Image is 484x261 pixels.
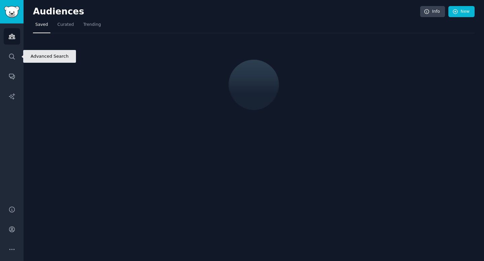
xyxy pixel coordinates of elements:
a: Info [420,6,445,17]
a: Curated [55,19,76,33]
a: Saved [33,19,50,33]
span: Saved [35,22,48,28]
span: Trending [83,22,101,28]
h2: Audiences [33,6,420,17]
img: GummySearch logo [4,6,19,18]
a: New [448,6,475,17]
a: Trending [81,19,103,33]
span: Curated [57,22,74,28]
